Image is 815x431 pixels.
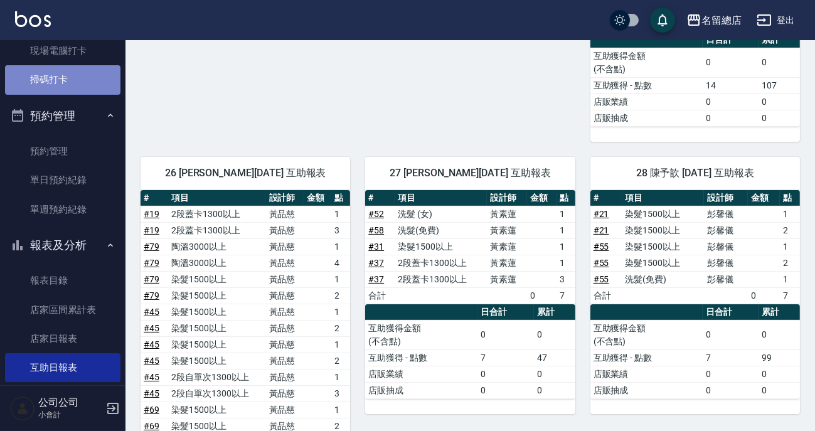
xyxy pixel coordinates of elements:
[759,304,800,321] th: 累計
[168,271,265,287] td: 染髮1500以上
[780,190,800,206] th: 點
[703,349,759,366] td: 7
[266,304,304,320] td: 黃品慈
[266,190,304,206] th: 設計師
[168,190,265,206] th: 項目
[557,287,575,304] td: 7
[759,366,800,382] td: 0
[748,190,780,206] th: 金額
[5,36,120,65] a: 現場電腦打卡
[266,271,304,287] td: 黃品慈
[266,255,304,271] td: 黃品慈
[331,353,350,369] td: 2
[759,382,800,398] td: 0
[266,320,304,336] td: 黃品慈
[622,222,705,238] td: 染髮1500以上
[622,238,705,255] td: 染髮1500以上
[594,258,609,268] a: #55
[368,225,384,235] a: #58
[590,366,703,382] td: 店販業績
[780,206,800,222] td: 1
[748,287,780,304] td: 0
[650,8,675,33] button: save
[266,287,304,304] td: 黃品慈
[331,255,350,271] td: 4
[780,238,800,255] td: 1
[534,304,575,321] th: 累計
[704,255,748,271] td: 彭馨儀
[487,238,527,255] td: 黃素蓮
[759,93,800,110] td: 0
[5,353,120,382] a: 互助日報表
[590,304,800,399] table: a dense table
[331,238,350,255] td: 1
[477,382,534,398] td: 0
[331,336,350,353] td: 1
[395,271,487,287] td: 2段蓋卡1300以上
[395,255,487,271] td: 2段蓋卡1300以上
[368,209,384,219] a: #52
[168,206,265,222] td: 2段蓋卡1300以上
[477,366,534,382] td: 0
[487,206,527,222] td: 黃素蓮
[780,222,800,238] td: 2
[38,396,102,409] h5: 公司公司
[380,167,560,179] span: 27 [PERSON_NAME][DATE] 互助報表
[5,229,120,262] button: 報表及分析
[701,13,742,28] div: 名留總店
[368,258,384,268] a: #37
[395,206,487,222] td: 洗髮 (女)
[557,222,575,238] td: 1
[331,304,350,320] td: 1
[331,271,350,287] td: 1
[704,222,748,238] td: 彭馨儀
[704,271,748,287] td: 彭馨儀
[266,402,304,418] td: 黃品慈
[703,48,759,77] td: 0
[527,287,557,304] td: 0
[331,287,350,304] td: 2
[590,32,800,127] table: a dense table
[752,9,800,32] button: 登出
[168,353,265,369] td: 染髮1500以上
[487,190,527,206] th: 設計師
[365,320,477,349] td: 互助獲得金額 (不含點)
[395,190,487,206] th: 項目
[557,271,575,287] td: 3
[594,209,609,219] a: #21
[168,238,265,255] td: 陶溫3000以上
[703,304,759,321] th: 日合計
[780,271,800,287] td: 1
[590,349,703,366] td: 互助獲得 - 點數
[144,307,159,317] a: #45
[534,382,575,398] td: 0
[144,356,159,366] a: #45
[534,349,575,366] td: 47
[590,190,622,206] th: #
[557,238,575,255] td: 1
[534,320,575,349] td: 0
[477,349,534,366] td: 7
[759,349,800,366] td: 99
[304,190,331,206] th: 金額
[156,167,335,179] span: 26 [PERSON_NAME][DATE] 互助報表
[365,287,395,304] td: 合計
[331,206,350,222] td: 1
[144,225,159,235] a: #19
[144,258,159,268] a: #79
[144,323,159,333] a: #45
[759,77,800,93] td: 107
[266,353,304,369] td: 黃品慈
[331,320,350,336] td: 2
[590,48,703,77] td: 互助獲得金額 (不含點)
[144,388,159,398] a: #45
[266,385,304,402] td: 黃品慈
[487,255,527,271] td: 黃素蓮
[168,369,265,385] td: 2段自單次1300以上
[681,8,747,33] button: 名留總店
[365,366,477,382] td: 店販業績
[477,320,534,349] td: 0
[557,255,575,271] td: 1
[168,287,265,304] td: 染髮1500以上
[5,295,120,324] a: 店家區間累計表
